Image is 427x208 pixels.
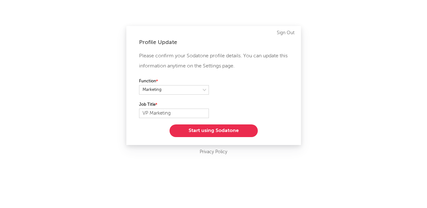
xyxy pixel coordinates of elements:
[139,39,288,46] div: Profile Update
[170,124,258,137] button: Start using Sodatone
[139,51,288,71] p: Please confirm your Sodatone profile details. You can update this information anytime on the Sett...
[139,78,209,85] label: Function
[277,29,295,37] a: Sign Out
[200,148,227,156] a: Privacy Policy
[139,101,209,109] label: Job Title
